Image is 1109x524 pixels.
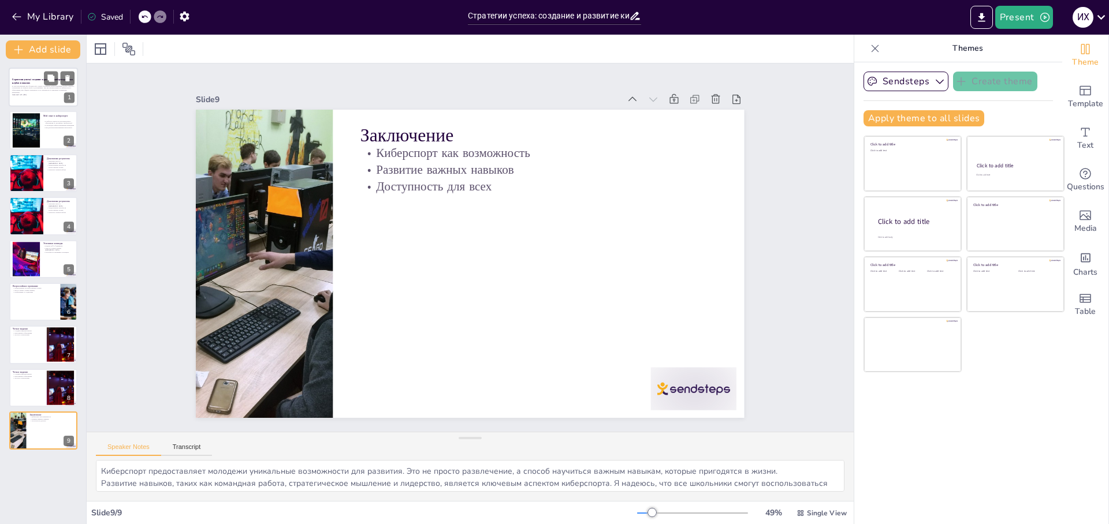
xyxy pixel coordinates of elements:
[1067,181,1104,193] span: Questions
[9,154,77,192] div: 3
[161,443,213,456] button: Transcript
[973,270,1010,273] div: Click to add text
[13,327,43,331] p: Четкое видение
[1062,201,1108,242] div: Add images, graphics, shapes or video
[13,291,57,294] p: Конкуренция со студентами
[47,207,74,211] p: Представление региона на всероссийском уровне
[64,393,74,403] div: 8
[13,332,43,334] p: Качественное образование
[64,307,74,317] div: 6
[61,71,75,85] button: Delete Slide
[1073,7,1093,28] div: И Х
[884,35,1051,62] p: Themes
[970,6,993,29] button: Export to PowerPoint
[9,68,78,107] div: 1
[13,375,43,377] p: Качественное образование
[43,241,74,245] p: Успешные команды
[1062,35,1108,76] div: Change the overall theme
[1073,6,1093,29] button: И Х
[393,115,737,242] p: Киберспорт как возможность
[47,211,74,214] p: Результат упорной работы
[807,508,847,518] span: Single View
[1062,284,1108,325] div: Add a table
[43,124,74,126] p: Я руководил киберспортивными командами
[382,148,726,274] p: Доступность для всех
[64,350,74,361] div: 7
[254,17,660,158] div: Slide 9
[995,6,1053,29] button: Present
[899,270,925,273] div: Click to add text
[1062,242,1108,284] div: Add charts and graphs
[122,42,136,56] span: Position
[9,240,77,278] div: 5
[864,72,948,91] button: Sendsteps
[47,157,74,160] p: Доказанные результаты
[13,289,57,291] p: Вход в тройку лучших команд
[29,413,74,417] p: Заключение
[47,169,74,171] p: Результат упорной работы
[13,370,43,373] p: Четкое видение
[1062,76,1108,118] div: Add ready made slides
[1077,139,1093,152] span: Text
[977,162,1054,169] div: Click to add title
[1068,98,1103,110] span: Template
[976,174,1053,177] div: Click to add text
[870,142,953,147] div: Click to add title
[64,178,74,189] div: 3
[43,119,74,123] p: Я работаю педагогом дополнительного образования по программе «Киберспорт»
[96,443,161,456] button: Speaker Notes
[44,71,58,85] button: Duplicate Slide
[953,72,1037,91] button: Create theme
[1074,222,1097,235] span: Media
[1062,159,1108,201] div: Get real-time input from your audience
[43,251,74,253] p: Способность раскрывать потенциал
[9,369,77,407] div: 8
[12,93,75,96] p: Generated with [URL]
[47,160,74,164] p: Призовые места в [GEOGRAPHIC_DATA]
[397,95,744,229] p: Заключение
[43,245,74,247] p: Подъем из 4 в 1 дивизион
[1072,56,1099,69] span: Theme
[870,263,953,267] div: Click to add title
[1018,270,1055,273] div: Click to add text
[388,132,732,258] p: Развитие важных навыков
[1062,118,1108,159] div: Add text boxes
[9,325,77,364] div: 7
[64,436,74,446] div: 9
[13,334,43,336] p: Доступ к технологиям
[870,149,953,152] div: Click to add text
[47,164,74,169] p: Представление региона на всероссийском уровне
[47,200,74,203] p: Доказанные результаты
[13,373,43,375] p: Создание ведущей школы
[9,411,77,450] div: 9
[12,85,75,93] p: В этой презентации мы обсудим, как создать и развивать киберспортивные клубы в школах, основываяс...
[9,111,77,149] div: 2
[29,420,74,422] p: Доступность для всех
[47,203,74,207] p: Призовые места в [GEOGRAPHIC_DATA]
[9,197,77,235] div: 4
[9,8,79,26] button: My Library
[973,202,1056,207] div: Click to add title
[64,264,74,275] div: 5
[870,270,896,273] div: Click to add text
[87,12,123,23] div: Saved
[64,222,74,232] div: 4
[973,263,1056,267] div: Click to add title
[13,377,43,379] p: Доступ к технологиям
[43,114,74,117] p: Мой опыт в киберспорте
[927,270,953,273] div: Click to add text
[1075,305,1096,318] span: Table
[43,126,74,128] p: Мы достигли впечатляющих результатов
[29,418,74,420] p: Развитие важных навыков
[64,136,74,146] div: 2
[9,283,77,321] div: 6
[13,285,57,288] p: Всероссийское признание
[13,330,43,332] p: Создание ведущей школы
[64,93,75,103] div: 1
[1073,266,1097,279] span: Charts
[91,40,110,58] div: Layout
[13,287,57,289] p: Представление на всероссийском уровне
[91,507,637,518] div: Slide 9 / 9
[29,416,74,418] p: Киберспорт как возможность
[468,8,629,24] input: Insert title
